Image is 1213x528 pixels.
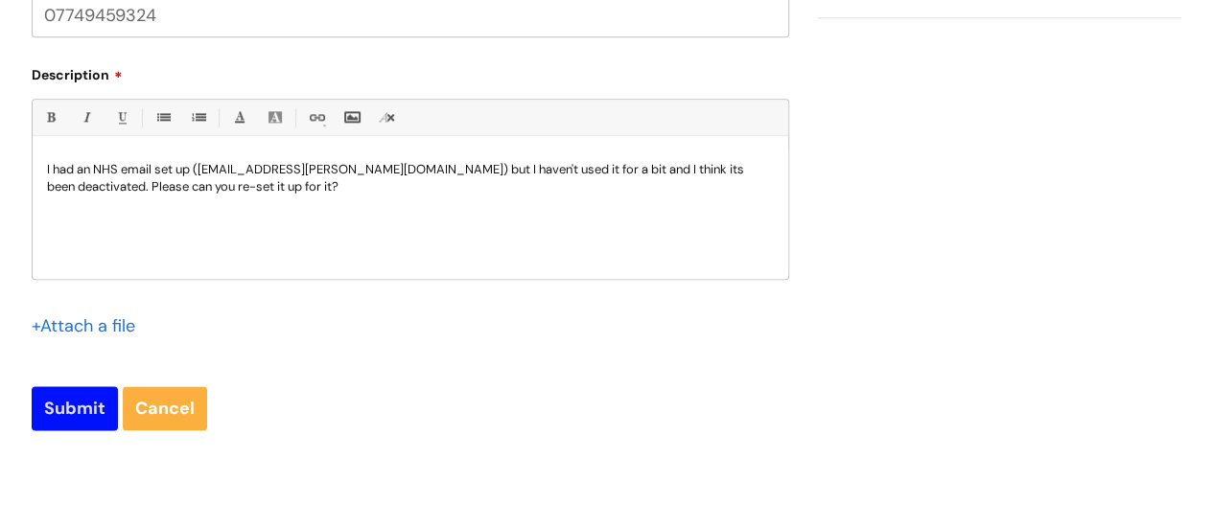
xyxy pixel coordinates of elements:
[304,105,328,129] a: Link
[32,386,118,430] input: Submit
[186,105,210,129] a: 1. Ordered List (Ctrl-Shift-8)
[109,105,133,129] a: Underline(Ctrl-U)
[38,105,62,129] a: Bold (Ctrl-B)
[339,105,363,129] a: Insert Image...
[32,60,789,83] label: Description
[32,314,40,337] span: +
[375,105,399,129] a: Remove formatting (Ctrl-\)
[123,386,207,430] a: Cancel
[32,310,147,341] div: Attach a file
[263,105,287,129] a: Back Color
[47,161,774,195] p: I had an NHS email set up ([EMAIL_ADDRESS][PERSON_NAME][DOMAIN_NAME]) but I haven't used it for a...
[151,105,175,129] a: • Unordered List (Ctrl-Shift-7)
[227,105,251,129] a: Font Color
[74,105,98,129] a: Italic (Ctrl-I)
